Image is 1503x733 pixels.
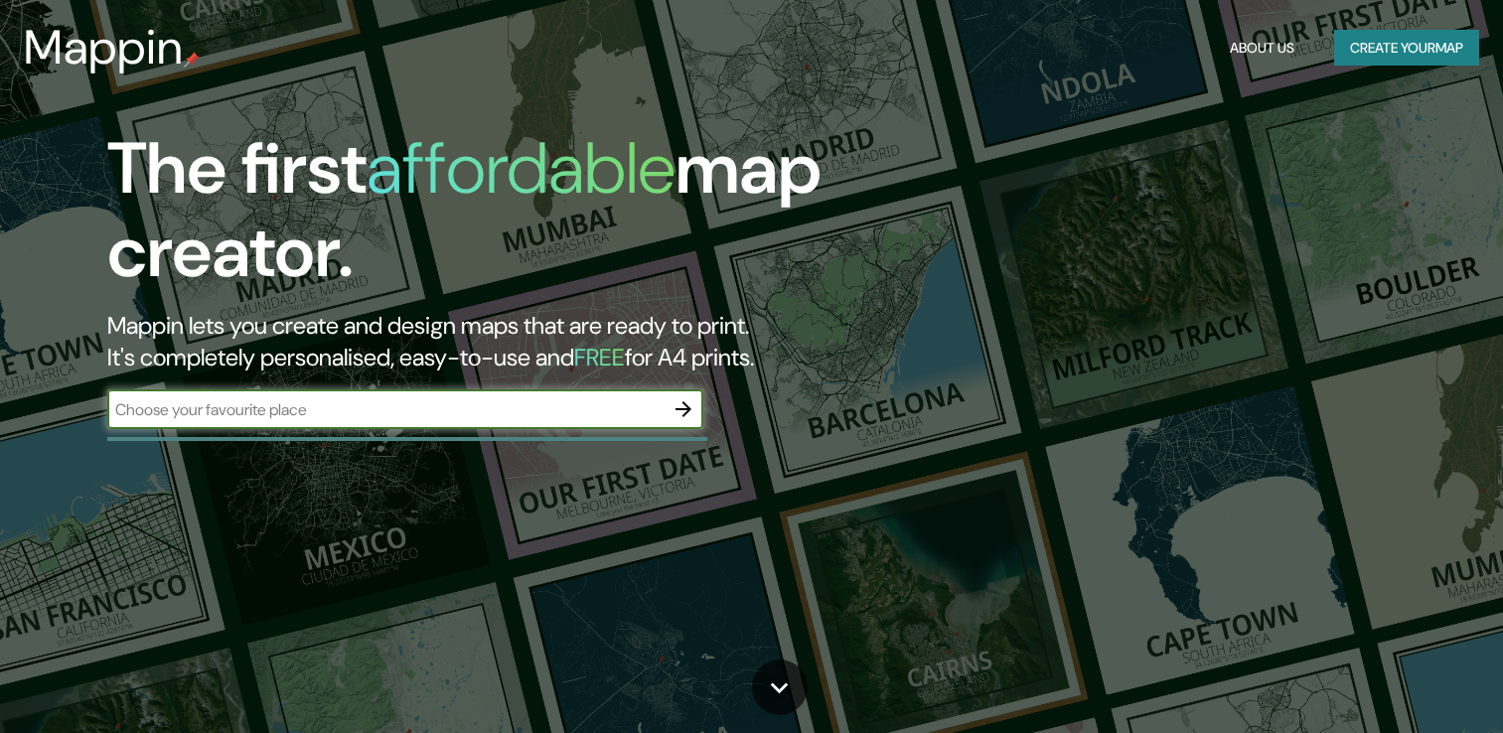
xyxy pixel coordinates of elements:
h5: FREE [574,342,625,372]
h2: Mappin lets you create and design maps that are ready to print. It's completely personalised, eas... [107,310,859,373]
input: Choose your favourite place [107,398,664,421]
h1: The first map creator. [107,127,859,310]
img: mappin-pin [184,52,200,68]
h3: Mappin [24,20,184,75]
button: Create yourmap [1334,30,1479,67]
h1: affordable [367,122,676,215]
button: About Us [1222,30,1302,67]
